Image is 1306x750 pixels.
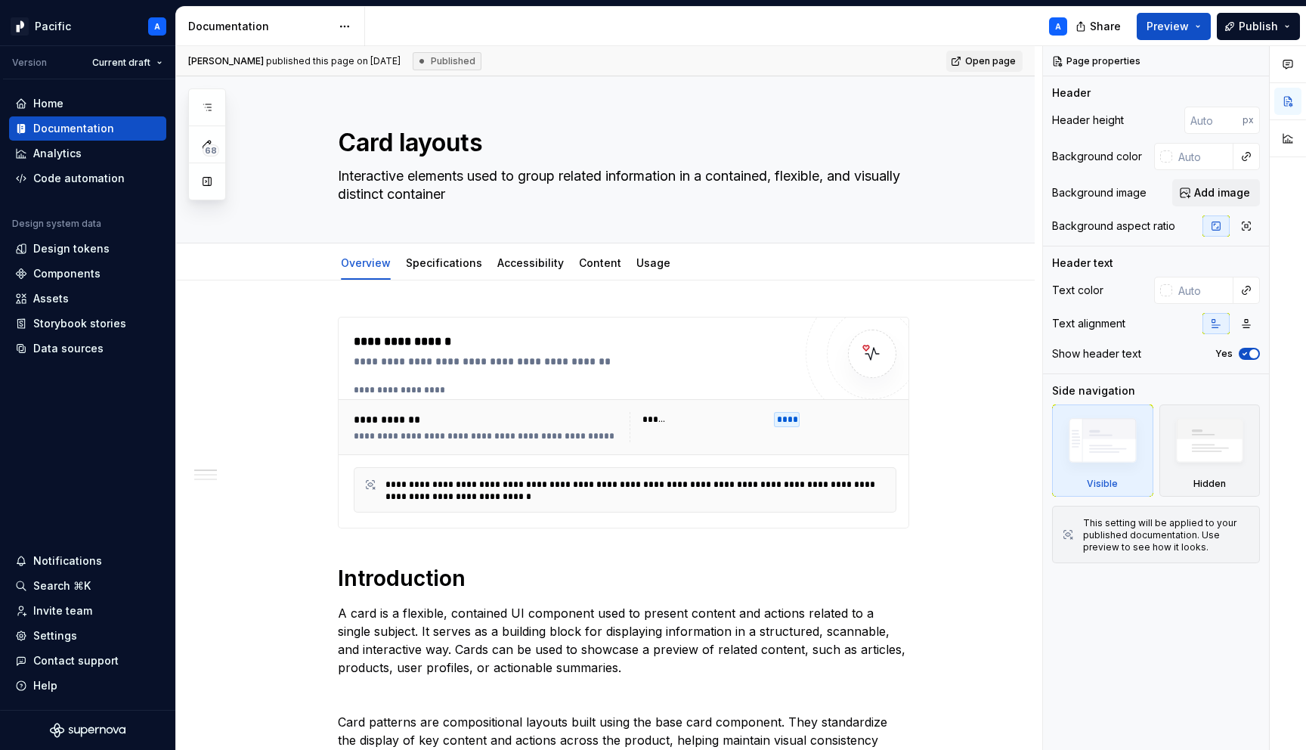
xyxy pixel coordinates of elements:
[9,649,166,673] button: Contact support
[1137,13,1211,40] button: Preview
[50,723,125,738] svg: Supernova Logo
[1184,107,1243,134] input: Auto
[9,574,166,598] button: Search ⌘K
[12,218,101,230] div: Design system data
[9,287,166,311] a: Assets
[33,341,104,356] div: Data sources
[335,246,397,278] div: Overview
[335,164,906,206] textarea: Interactive elements used to group related information in a contained, flexible, and visually dis...
[33,121,114,136] div: Documentation
[1217,13,1300,40] button: Publish
[573,246,627,278] div: Content
[965,55,1016,67] span: Open page
[9,141,166,166] a: Analytics
[33,653,119,668] div: Contact support
[1052,383,1135,398] div: Side navigation
[154,20,160,33] div: A
[1052,316,1125,331] div: Text alignment
[1090,19,1121,34] span: Share
[33,96,63,111] div: Home
[636,256,670,269] a: Usage
[9,599,166,623] a: Invite team
[85,52,169,73] button: Current draft
[341,256,391,269] a: Overview
[33,266,101,281] div: Components
[12,57,47,69] div: Version
[630,246,676,278] div: Usage
[1159,404,1261,497] div: Hidden
[1087,478,1118,490] div: Visible
[946,51,1023,72] a: Open page
[92,57,150,69] span: Current draft
[33,628,77,643] div: Settings
[406,256,482,269] a: Specifications
[400,246,488,278] div: Specifications
[9,91,166,116] a: Home
[579,256,621,269] a: Content
[1052,113,1124,128] div: Header height
[9,237,166,261] a: Design tokens
[188,55,401,67] span: published this page on [DATE]
[188,19,331,34] div: Documentation
[1052,218,1175,234] div: Background aspect ratio
[1052,346,1141,361] div: Show header text
[9,166,166,191] a: Code automation
[1052,404,1153,497] div: Visible
[33,171,125,186] div: Code automation
[1147,19,1189,34] span: Preview
[33,578,91,593] div: Search ⌘K
[33,316,126,331] div: Storybook stories
[203,144,219,157] span: 68
[1052,85,1091,101] div: Header
[9,336,166,361] a: Data sources
[35,19,71,34] div: Pacific
[1052,256,1113,271] div: Header text
[9,624,166,648] a: Settings
[491,246,570,278] div: Accessibility
[335,125,906,161] textarea: Card layouts
[1243,114,1254,126] p: px
[188,55,264,67] span: [PERSON_NAME]
[9,674,166,698] button: Help
[9,549,166,573] button: Notifications
[33,603,92,618] div: Invite team
[1172,179,1260,206] button: Add image
[497,256,564,269] a: Accessibility
[1068,13,1131,40] button: Share
[3,10,172,42] button: PacificA
[1194,185,1250,200] span: Add image
[11,17,29,36] img: 8d0dbd7b-a897-4c39-8ca0-62fbda938e11.png
[33,146,82,161] div: Analytics
[9,262,166,286] a: Components
[1052,283,1103,298] div: Text color
[413,52,481,70] div: Published
[1055,20,1061,33] div: A
[33,241,110,256] div: Design tokens
[1239,19,1278,34] span: Publish
[9,116,166,141] a: Documentation
[33,553,102,569] div: Notifications
[33,678,57,693] div: Help
[1215,348,1233,360] label: Yes
[338,604,909,677] p: A card is a flexible, contained UI component used to present content and actions related to a sin...
[338,565,909,592] h1: Introduction
[1172,277,1233,304] input: Auto
[9,311,166,336] a: Storybook stories
[1052,149,1142,164] div: Background color
[1193,478,1226,490] div: Hidden
[1172,143,1233,170] input: Auto
[33,291,69,306] div: Assets
[1083,517,1250,553] div: This setting will be applied to your published documentation. Use preview to see how it looks.
[1052,185,1147,200] div: Background image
